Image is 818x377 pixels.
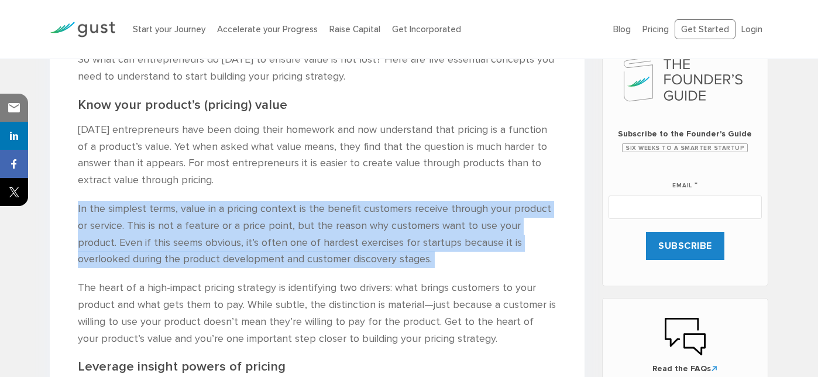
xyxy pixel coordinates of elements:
[614,363,757,375] span: Read the FAQs
[622,143,748,152] span: Six Weeks to a Smarter Startup
[741,24,762,35] a: Login
[642,24,669,35] a: Pricing
[78,97,556,113] h2: Know your product’s (pricing) value
[78,280,556,347] p: The heart of a high-impact pricing strategy is identifying two drivers: what brings customers to ...
[675,19,735,40] a: Get Started
[329,24,380,35] a: Raise Capital
[672,167,697,191] label: Email
[78,201,556,268] p: In the simplest terms, value in a pricing context is the benefit customers receive through your p...
[78,359,556,375] h2: Leverage insight powers of pricing
[392,24,461,35] a: Get Incorporated
[609,128,762,140] span: Subscribe to the Founder's Guide
[78,122,556,189] p: [DATE] entrepreneurs have been doing their homework and now understand that pricing is a function...
[613,24,631,35] a: Blog
[217,24,318,35] a: Accelerate your Progress
[614,316,757,375] a: Read the FAQs
[646,232,724,260] input: SUBSCRIBE
[133,24,205,35] a: Start your Journey
[78,52,556,85] p: So what can entrepreneurs do [DATE] to ensure value is not lost? Here are five essential concepts...
[50,22,115,37] img: Gust Logo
